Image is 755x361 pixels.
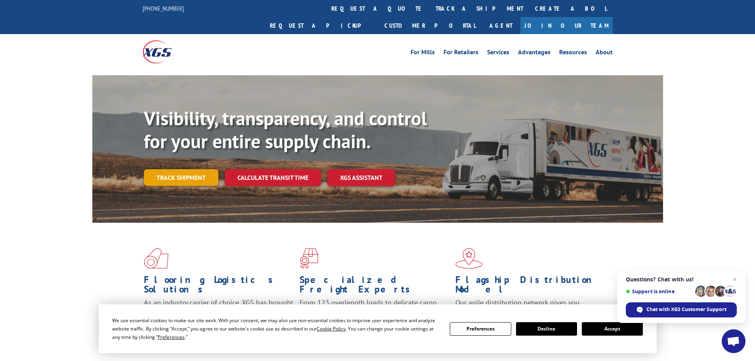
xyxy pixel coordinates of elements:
a: XGS ASSISTANT [327,169,395,186]
h1: Specialized Freight Experts [300,275,449,298]
img: xgs-icon-focused-on-flooring-red [300,248,318,269]
div: Cookie Consent Prompt [99,304,657,353]
a: [PHONE_NUMBER] [143,4,184,12]
a: For Mills [411,49,435,58]
a: Join Our Team [520,17,613,34]
img: xgs-icon-total-supply-chain-intelligence-red [144,248,168,269]
span: Support is online [626,288,692,294]
a: Request a pickup [264,17,378,34]
h1: Flooring Logistics Solutions [144,275,294,298]
a: About [596,49,613,58]
a: Advantages [518,49,550,58]
span: Close chat [730,275,740,284]
a: For Retailers [443,49,478,58]
span: Our agile distribution network gives you nationwide inventory management on demand. [455,298,601,317]
a: Customer Portal [378,17,482,34]
div: We use essential cookies to make our site work. With your consent, we may also use non-essential ... [112,316,440,341]
span: Preferences [158,334,185,340]
button: Accept [582,322,643,336]
span: Cookie Policy [317,325,346,332]
h1: Flagship Distribution Model [455,275,605,298]
button: Preferences [450,322,511,336]
a: Services [487,49,509,58]
a: Agent [482,17,520,34]
button: Decline [516,322,577,336]
div: Open chat [722,329,745,353]
a: Resources [559,49,587,58]
img: xgs-icon-flagship-distribution-model-red [455,248,483,269]
span: Questions? Chat with us! [626,276,737,283]
b: Visibility, transparency, and control for your entire supply chain. [144,106,427,153]
a: Track shipment [144,169,218,186]
p: From 123 overlength loads to delicate cargo, our experienced staff knows the best way to move you... [300,298,449,333]
span: As an industry carrier of choice, XGS has brought innovation and dedication to flooring logistics... [144,298,293,326]
span: Chat with XGS Customer Support [646,306,726,313]
div: Chat with XGS Customer Support [626,302,737,317]
a: Calculate transit time [225,169,321,186]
